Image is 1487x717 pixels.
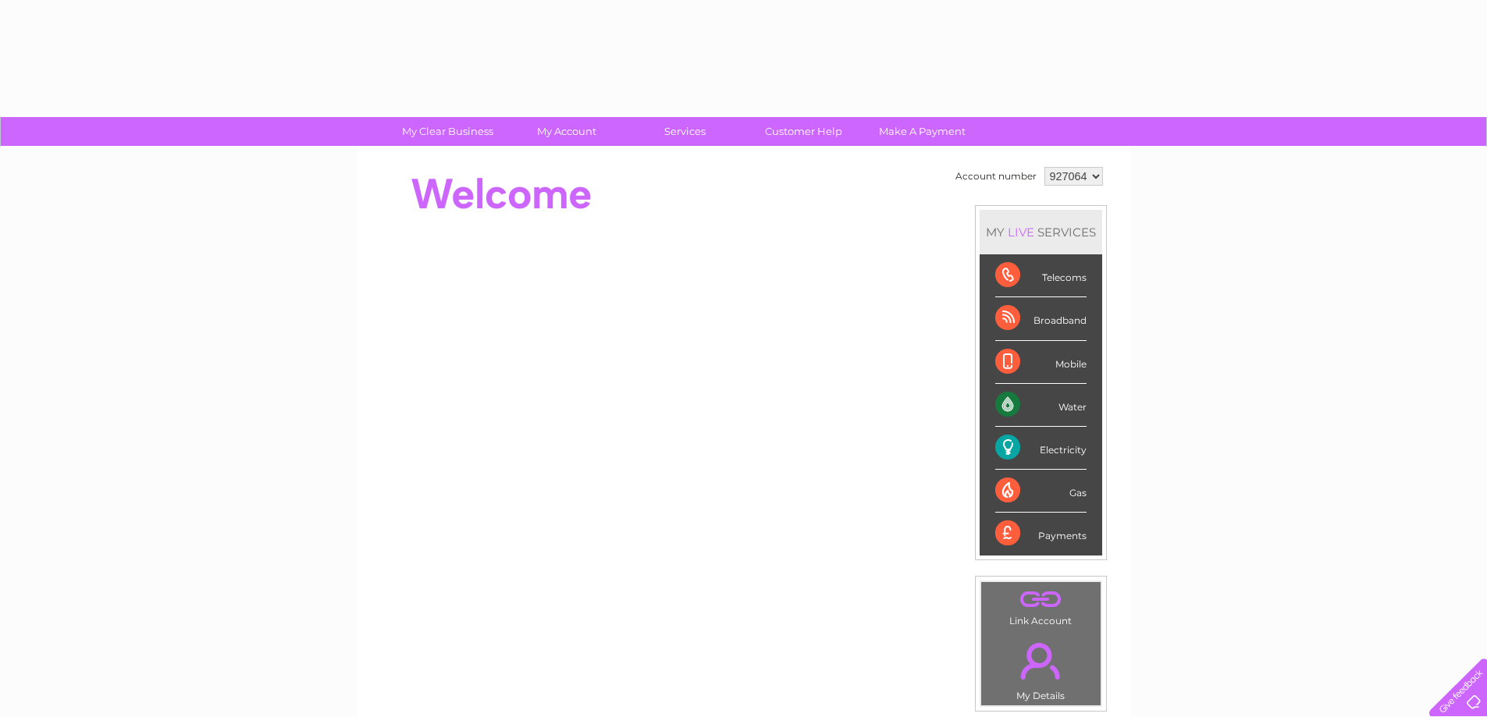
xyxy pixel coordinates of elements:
[995,297,1087,340] div: Broadband
[995,513,1087,555] div: Payments
[980,581,1101,630] td: Link Account
[980,630,1101,706] td: My Details
[985,586,1097,613] a: .
[995,384,1087,427] div: Water
[952,163,1041,190] td: Account number
[502,117,631,146] a: My Account
[383,117,512,146] a: My Clear Business
[858,117,987,146] a: Make A Payment
[1005,225,1037,240] div: LIVE
[985,634,1097,688] a: .
[739,117,868,146] a: Customer Help
[995,341,1087,384] div: Mobile
[995,470,1087,513] div: Gas
[980,210,1102,254] div: MY SERVICES
[995,427,1087,470] div: Electricity
[621,117,749,146] a: Services
[995,254,1087,297] div: Telecoms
